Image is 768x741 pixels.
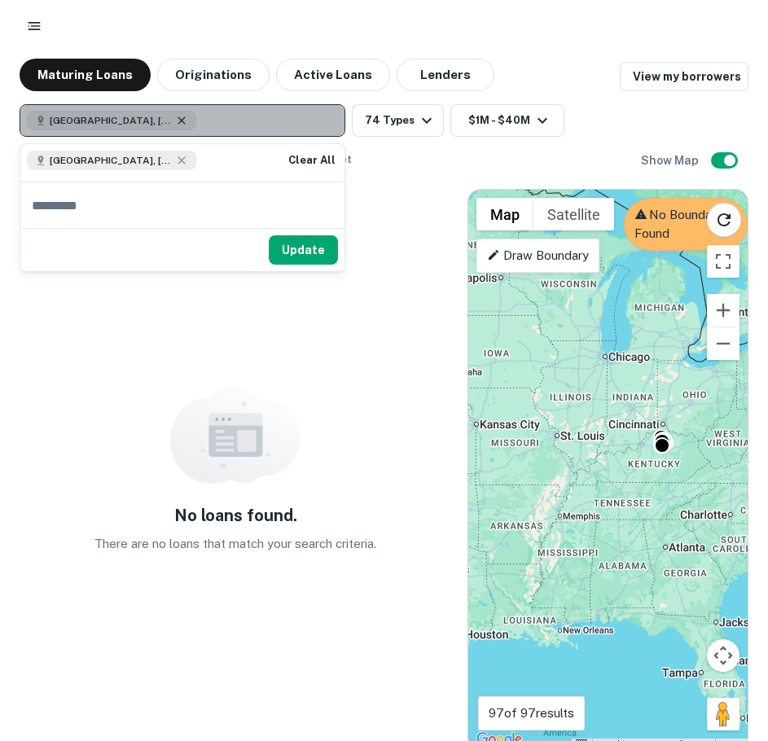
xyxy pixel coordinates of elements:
p: Draw Boundary [487,246,589,265]
p: There are no loans that match your search criteria. [94,534,376,554]
button: Reload search area [707,203,741,237]
img: empty content [170,386,301,484]
button: [GEOGRAPHIC_DATA], [GEOGRAPHIC_DATA], [GEOGRAPHIC_DATA] [20,104,345,137]
button: Update [269,235,338,265]
span: [GEOGRAPHIC_DATA], [GEOGRAPHIC_DATA], [GEOGRAPHIC_DATA] [50,113,172,128]
button: Clear All [286,151,338,170]
h6: Show Map [641,151,701,169]
iframe: Chat Widget [687,611,768,689]
button: Drag Pegman onto the map to open Street View [707,698,739,730]
button: Lenders [397,59,494,91]
button: Zoom in [707,294,739,327]
button: $1M - $40M [450,104,564,137]
button: Active Loans [276,59,390,91]
p: No Boundary Found [634,205,737,243]
button: Zoom out [707,327,739,360]
button: Toggle fullscreen view [707,245,739,278]
p: 97 of 97 results [489,704,574,723]
button: Maturing Loans [20,59,151,91]
h5: No loans found. [174,503,297,528]
a: View my borrowers [620,62,748,91]
span: [GEOGRAPHIC_DATA], [GEOGRAPHIC_DATA], [GEOGRAPHIC_DATA] [50,153,172,168]
button: Originations [157,59,270,91]
button: 74 Types [352,104,444,137]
